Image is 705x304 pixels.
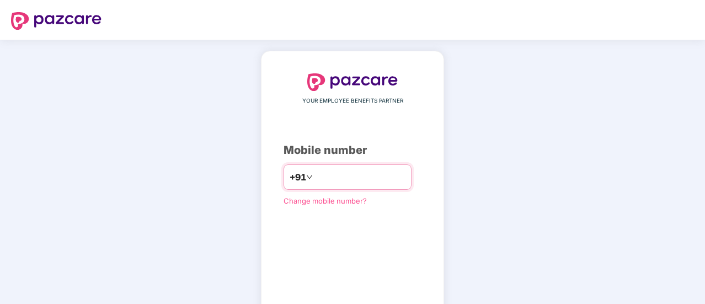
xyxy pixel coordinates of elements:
a: Change mobile number? [284,196,367,205]
img: logo [11,12,102,30]
img: logo [307,73,398,91]
span: down [306,174,313,180]
span: YOUR EMPLOYEE BENEFITS PARTNER [302,97,403,105]
span: +91 [290,170,306,184]
div: Mobile number [284,142,421,159]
